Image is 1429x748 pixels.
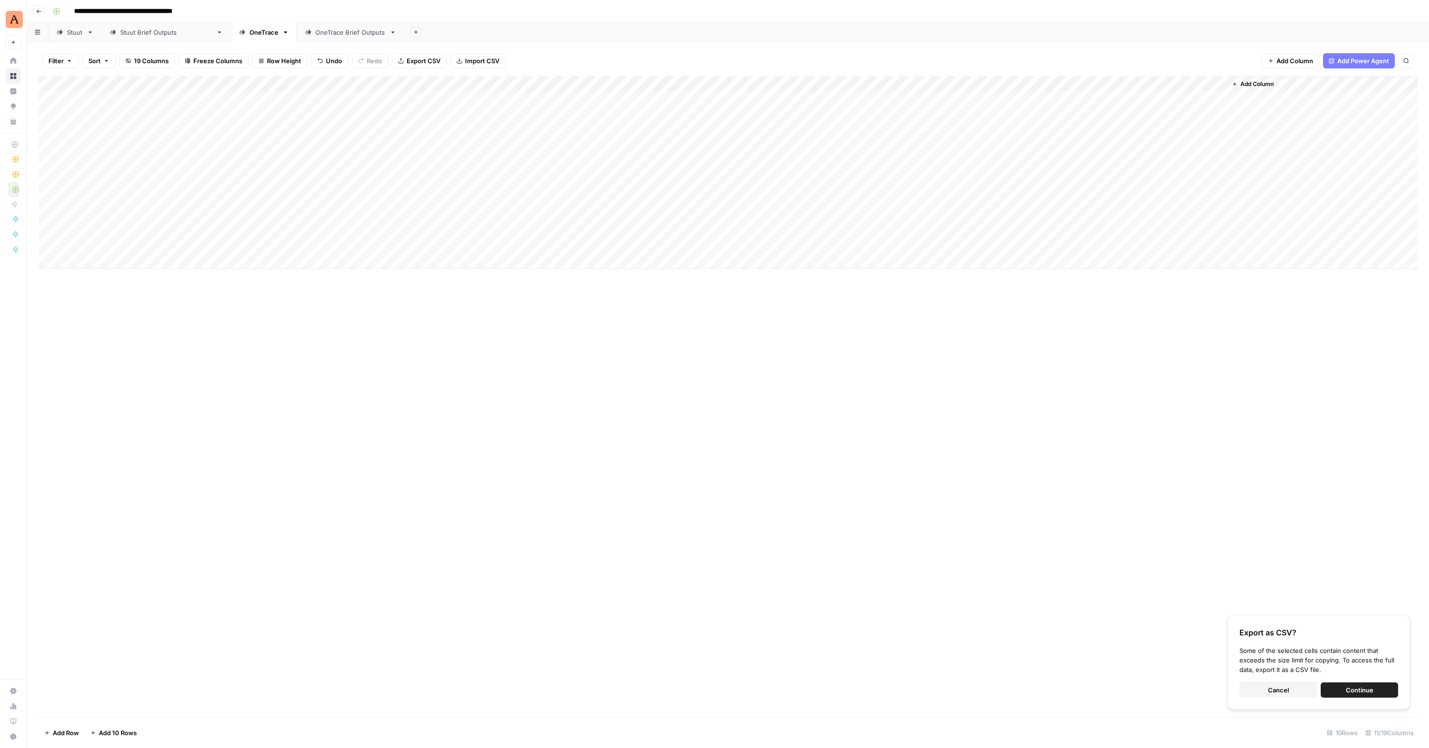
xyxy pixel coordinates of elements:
a: Stuut [48,23,102,42]
button: Row Height [252,53,307,68]
div: Some of the selected cells contain content that exceeds the size limit for copying. To access the... [1239,646,1398,674]
button: Add Row [38,725,85,740]
img: Animalz Logo [6,11,23,28]
div: 10 Rows [1323,725,1362,740]
span: Redo [367,56,382,66]
span: Cancel [1268,685,1289,695]
div: OneTrace Brief Outputs [315,28,386,37]
button: Sort [82,53,115,68]
button: 19 Columns [119,53,175,68]
span: Export CSV [407,56,440,66]
button: Export CSV [392,53,447,68]
div: Stuut [67,28,83,37]
button: Freeze Columns [179,53,248,68]
a: Your Data [6,114,21,129]
div: Export as CSV? [1239,627,1398,638]
span: Add 10 Rows [99,728,137,738]
span: Freeze Columns [193,56,242,66]
span: Row Height [267,56,301,66]
button: Cancel [1239,682,1317,698]
span: Add Row [53,728,79,738]
a: OneTrace [231,23,297,42]
button: Add Column [1262,53,1319,68]
button: Redo [352,53,388,68]
span: 19 Columns [134,56,169,66]
div: [PERSON_NAME] Brief Outputs [120,28,212,37]
a: Browse [6,68,21,84]
button: Add Power Agent [1323,53,1395,68]
button: Filter [42,53,78,68]
div: 11/19 Columns [1362,725,1418,740]
a: Home [6,53,21,68]
a: OneTrace Brief Outputs [297,23,404,42]
a: [PERSON_NAME] Brief Outputs [102,23,231,42]
span: Filter [48,56,64,66]
a: Learning Hub [6,714,21,729]
a: Insights [6,84,21,99]
span: Undo [326,56,342,66]
a: Usage [6,699,21,714]
span: Add Column [1277,56,1313,66]
a: Settings [6,683,21,699]
span: Add Power Agent [1337,56,1389,66]
span: Import CSV [465,56,499,66]
span: Add Column [1240,80,1274,88]
button: Help + Support [6,729,21,744]
button: Continue [1321,682,1398,698]
button: Add Column [1228,78,1277,90]
span: Continue [1346,685,1373,695]
button: Undo [311,53,348,68]
span: Sort [88,56,101,66]
div: OneTrace [249,28,278,37]
a: Opportunities [6,99,21,114]
button: Import CSV [450,53,505,68]
button: Add 10 Rows [85,725,143,740]
button: Workspace: Animalz [6,8,21,31]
